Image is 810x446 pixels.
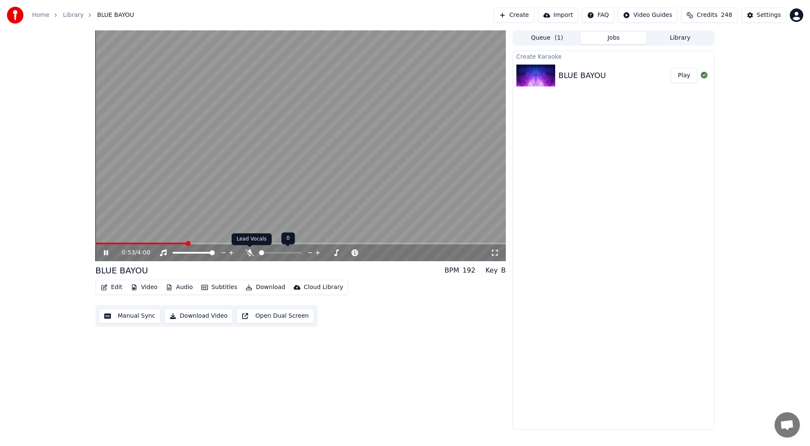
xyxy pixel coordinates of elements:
[164,308,233,324] button: Download Video
[7,7,24,24] img: youka
[97,11,134,19] span: BLUE BAYOU
[582,8,614,23] button: FAQ
[580,32,647,44] button: Jobs
[647,32,713,44] button: Library
[501,265,506,276] div: B
[198,281,240,293] button: Subtitles
[494,8,535,23] button: Create
[232,233,272,245] div: Lead Vocals
[741,8,786,23] button: Settings
[281,232,295,244] div: 0
[236,308,314,324] button: Open Dual Screen
[618,8,678,23] button: Video Guides
[681,8,737,23] button: Credits248
[304,283,343,292] div: Cloud Library
[559,70,606,81] div: BLUE BAYOU
[445,265,459,276] div: BPM
[697,11,717,19] span: Credits
[127,281,161,293] button: Video
[555,34,563,42] span: ( 1 )
[122,249,142,257] div: /
[63,11,84,19] a: Library
[775,412,800,438] a: Open chat
[538,8,578,23] button: Import
[513,51,714,61] div: Create Karaoke
[122,249,135,257] span: 0:53
[95,265,148,276] div: BLUE BAYOU
[514,32,580,44] button: Queue
[242,281,289,293] button: Download
[137,249,150,257] span: 4:00
[671,68,697,83] button: Play
[162,281,196,293] button: Audio
[97,281,126,293] button: Edit
[32,11,134,19] nav: breadcrumb
[486,265,498,276] div: Key
[757,11,781,19] div: Settings
[462,265,475,276] div: 192
[721,11,732,19] span: 248
[99,308,161,324] button: Manual Sync
[32,11,49,19] a: Home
